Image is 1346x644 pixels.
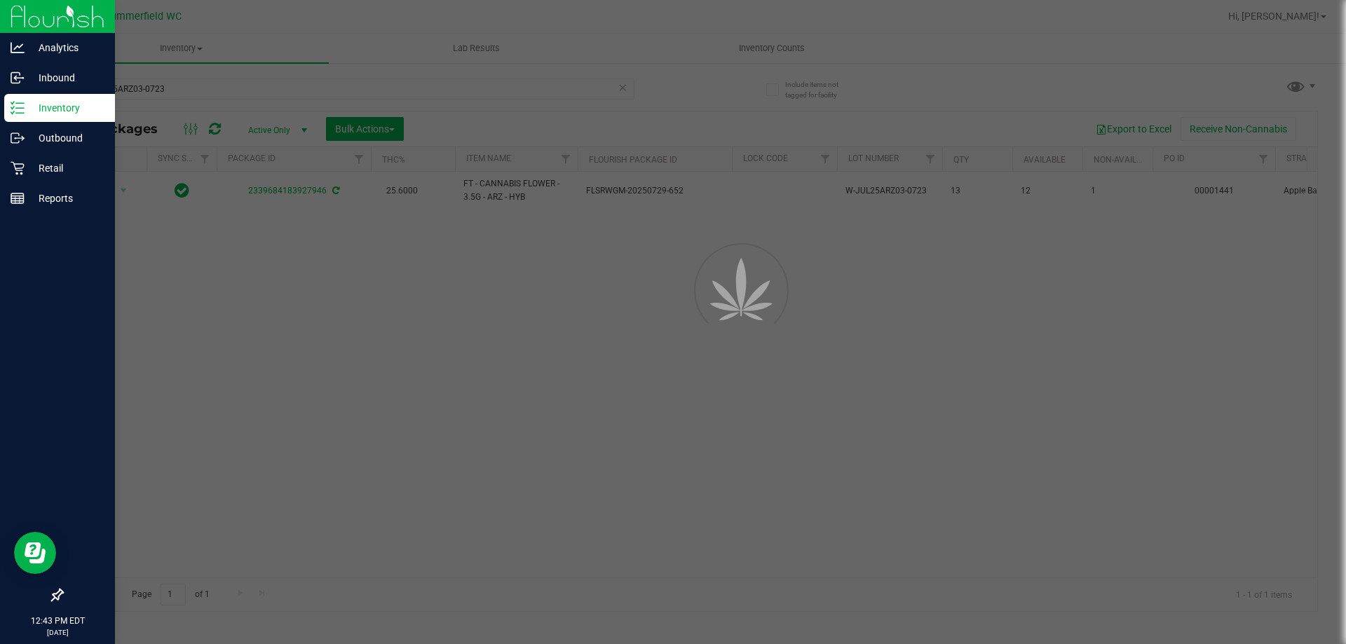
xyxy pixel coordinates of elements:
p: Inbound [25,69,109,86]
inline-svg: Inventory [11,101,25,115]
p: Outbound [25,130,109,146]
inline-svg: Retail [11,161,25,175]
iframe: Resource center [14,532,56,574]
inline-svg: Analytics [11,41,25,55]
p: Reports [25,190,109,207]
inline-svg: Reports [11,191,25,205]
p: Inventory [25,100,109,116]
p: 12:43 PM EDT [6,615,109,627]
p: Retail [25,160,109,177]
inline-svg: Inbound [11,71,25,85]
p: [DATE] [6,627,109,638]
p: Analytics [25,39,109,56]
inline-svg: Outbound [11,131,25,145]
